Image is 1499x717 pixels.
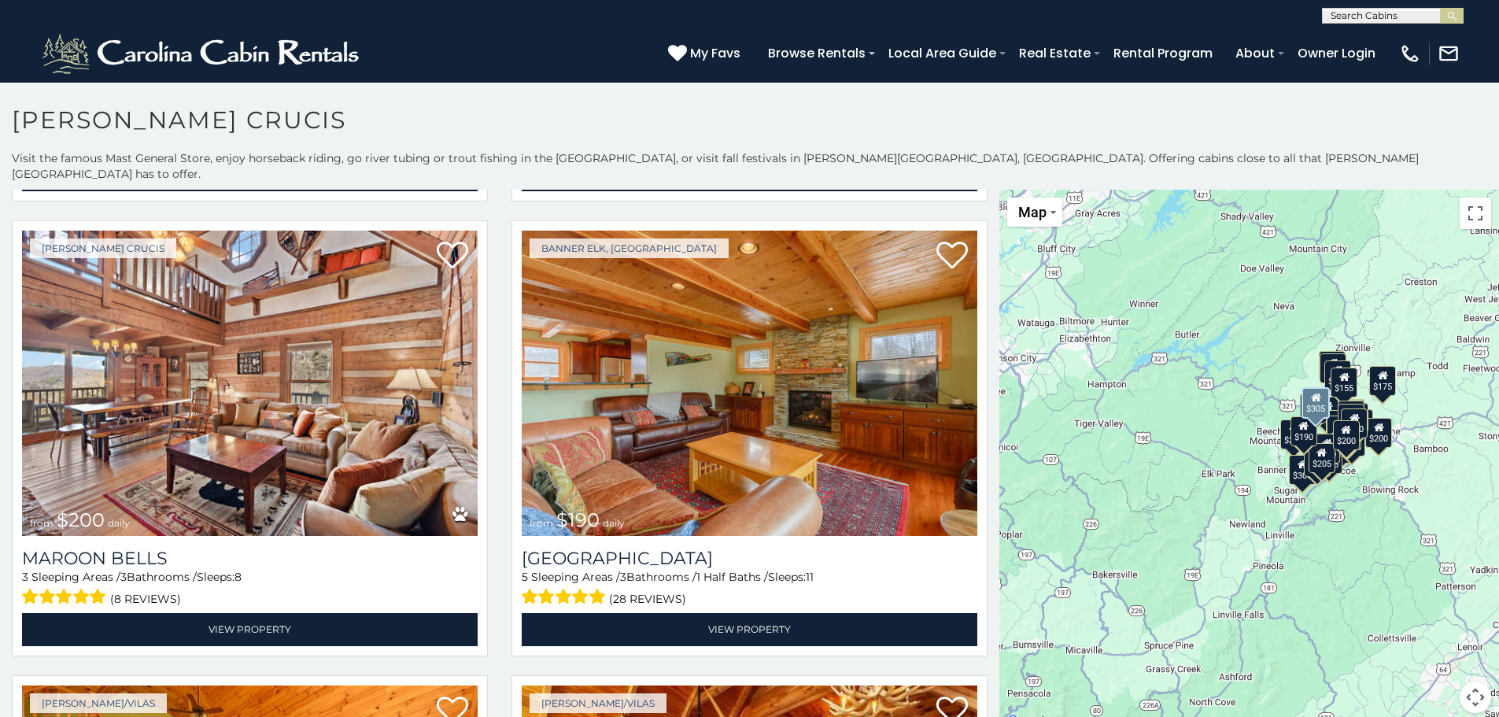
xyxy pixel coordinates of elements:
div: $225 [1339,427,1366,456]
div: $180 [1319,350,1346,380]
span: 3 [120,570,127,584]
span: Map [1018,204,1047,220]
span: My Favs [690,43,740,63]
span: from [530,517,553,529]
a: [PERSON_NAME] Crucis [30,238,176,258]
a: View Property [522,613,977,645]
button: Map camera controls [1460,682,1491,713]
div: $300 [1290,454,1316,484]
h3: Camelot Lodge [522,548,977,569]
div: $565 [1338,399,1364,429]
button: Toggle fullscreen view [1460,198,1491,229]
div: $175 [1370,365,1397,395]
div: Sleeping Areas / Bathrooms / Sleeps: [522,569,977,609]
a: Camelot Lodge from $190 daily [522,231,977,536]
a: Maroon Bells from $200 daily [22,231,478,536]
a: [PERSON_NAME]/Vilas [530,693,666,713]
img: White-1-2.png [39,30,366,77]
img: mail-regular-white.png [1438,43,1460,65]
a: Add to favorites [437,240,468,273]
span: $200 [57,508,105,531]
a: [GEOGRAPHIC_DATA] [522,548,977,569]
div: Sleeping Areas / Bathrooms / Sleeps: [22,569,478,609]
a: View Property [22,613,478,645]
div: $205 [1309,443,1335,473]
div: $185 [1320,353,1347,383]
div: $155 [1331,367,1358,397]
div: $245 [1300,393,1327,423]
a: Add to favorites [936,240,968,273]
div: $410 [1327,416,1353,445]
img: Camelot Lodge [522,231,977,536]
div: $230 [1305,446,1331,476]
a: Real Estate [1011,39,1098,67]
a: About [1228,39,1283,67]
span: daily [603,517,625,529]
a: Local Area Guide [881,39,1004,67]
a: My Favs [668,43,744,64]
img: Maroon Bells [22,231,478,536]
div: $235 [1281,419,1308,449]
div: $190 [1290,416,1317,445]
a: Banner Elk, [GEOGRAPHIC_DATA] [530,238,729,258]
a: Owner Login [1290,39,1383,67]
span: 8 [234,570,242,584]
div: $210 [1342,408,1368,438]
div: $230 [1314,434,1341,464]
button: Change map style [1007,198,1062,227]
span: $190 [556,508,600,531]
span: from [30,517,54,529]
div: $360 [1338,399,1365,429]
a: Maroon Bells [22,548,478,569]
span: 3 [620,570,626,584]
a: Rental Program [1106,39,1220,67]
span: (28 reviews) [609,589,686,609]
span: 3 [22,570,28,584]
span: 1 Half Baths / [696,570,768,584]
div: $305 [1302,386,1331,418]
div: $425 [1338,401,1364,431]
span: 11 [806,570,814,584]
span: daily [108,517,130,529]
div: $200 [1333,420,1360,450]
div: $185 [1325,360,1352,390]
img: phone-regular-white.png [1399,43,1421,65]
span: 5 [522,570,528,584]
a: Browse Rentals [760,39,873,67]
div: $460 [1338,403,1364,433]
div: $200 [1366,418,1393,448]
a: [PERSON_NAME]/Vilas [30,693,167,713]
span: (8 reviews) [110,589,181,609]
